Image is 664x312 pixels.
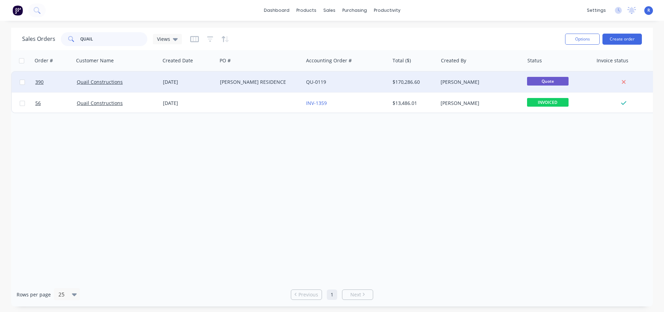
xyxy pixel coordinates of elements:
h1: Sales Orders [22,36,55,42]
span: 56 [35,100,41,107]
span: Views [157,35,170,43]
a: QU-0119 [306,79,326,85]
div: Accounting Order # [306,57,352,64]
input: Search... [80,32,148,46]
a: 390 [35,72,77,92]
a: Quail Constructions [77,79,123,85]
a: Page 1 is your current page [327,289,337,300]
button: Create order [602,34,642,45]
div: [DATE] [163,79,214,86]
div: productivity [370,5,404,16]
div: $170,286.60 [393,79,433,86]
div: Created Date [163,57,193,64]
div: [PERSON_NAME] [441,100,517,107]
div: PO # [220,57,231,64]
a: Next page [342,291,373,298]
span: INVOICED [527,98,569,107]
div: settings [583,5,609,16]
a: 56 [35,93,77,114]
div: Customer Name [76,57,114,64]
img: Factory [12,5,23,16]
span: 390 [35,79,44,86]
div: sales [320,5,339,16]
span: R [647,7,650,14]
a: dashboard [260,5,293,16]
span: Next [350,291,361,298]
div: Order # [35,57,53,64]
span: Previous [298,291,318,298]
span: Quote [527,77,569,86]
div: [PERSON_NAME] RESIDENCE [220,79,297,86]
div: [PERSON_NAME] [441,79,517,86]
a: Quail Constructions [77,100,123,106]
div: $13,486.01 [393,100,433,107]
button: Options [565,34,600,45]
div: Status [527,57,542,64]
div: [DATE] [163,100,214,107]
ul: Pagination [288,289,376,300]
div: Invoice status [597,57,628,64]
div: Created By [441,57,466,64]
div: purchasing [339,5,370,16]
div: products [293,5,320,16]
div: Total ($) [393,57,411,64]
span: Rows per page [17,291,51,298]
a: Previous page [291,291,322,298]
a: INV-1359 [306,100,327,106]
